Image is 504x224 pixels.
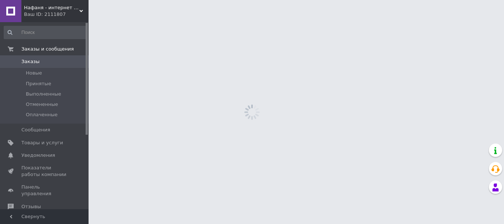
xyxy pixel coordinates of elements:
span: Нафаня - интернет магазин игрушек [24,4,79,11]
span: Отзывы [21,203,41,210]
span: Выполненные [26,91,61,97]
span: Отмененные [26,101,58,108]
span: Товары и услуги [21,139,63,146]
span: Сообщения [21,127,50,133]
span: Заказы и сообщения [21,46,74,52]
span: Принятые [26,80,51,87]
input: Поиск [4,26,87,39]
span: Показатели работы компании [21,165,68,178]
span: Уведомления [21,152,55,159]
span: Панель управления [21,184,68,197]
span: Оплаченные [26,111,58,118]
span: Заказы [21,58,39,65]
div: Ваш ID: 2111807 [24,11,89,18]
span: Новые [26,70,42,76]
